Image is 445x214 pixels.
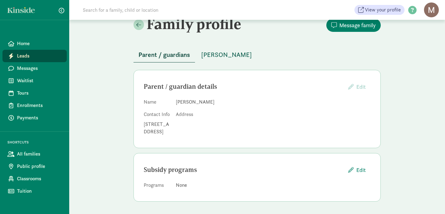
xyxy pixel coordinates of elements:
[17,150,62,158] span: All families
[79,4,252,16] input: Search for a family, child or location
[176,182,371,189] div: None
[133,51,195,58] a: Parent / guardians
[343,163,371,177] button: Edit
[17,89,62,97] span: Tours
[144,98,171,108] dt: Name
[144,82,343,92] div: Parent / guardian details
[2,148,67,160] a: All families
[17,52,62,60] span: Leads
[196,47,257,62] button: [PERSON_NAME]
[2,173,67,185] a: Classrooms
[2,185,67,197] a: Tuition
[356,166,366,174] span: Edit
[2,37,67,50] a: Home
[414,184,445,214] iframe: Chat Widget
[17,65,62,72] span: Messages
[2,160,67,173] a: Public profile
[339,21,376,29] span: Message family
[2,87,67,99] a: Tours
[196,51,257,58] a: [PERSON_NAME]
[2,75,67,87] a: Waitlist
[365,6,401,14] span: View your profile
[201,50,252,60] span: [PERSON_NAME]
[138,50,190,60] span: Parent / guardians
[17,163,62,170] span: Public profile
[2,50,67,62] a: Leads
[17,175,62,182] span: Classrooms
[17,187,62,195] span: Tuition
[144,111,171,118] dt: Contact Info
[17,40,62,47] span: Home
[356,83,366,90] span: Edit
[176,98,371,106] dd: [PERSON_NAME]
[2,99,67,112] a: Enrollments
[17,114,62,122] span: Payments
[144,165,343,175] div: Subsidy programs
[17,77,62,84] span: Waitlist
[354,5,405,15] a: View your profile
[2,62,67,75] a: Messages
[133,15,256,32] h2: Family profile
[144,121,171,135] dd: [STREET_ADDRESS]
[326,19,381,32] button: Message family
[343,80,371,93] button: Edit
[133,47,195,62] button: Parent / guardians
[144,182,171,191] dt: Programs
[176,111,371,118] dt: Address
[17,102,62,109] span: Enrollments
[2,112,67,124] a: Payments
